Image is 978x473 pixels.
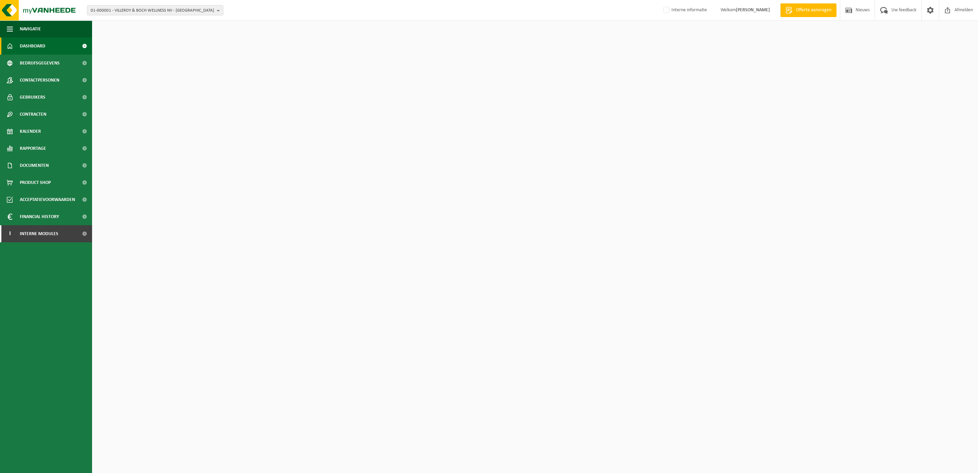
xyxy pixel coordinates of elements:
[20,55,60,72] span: Bedrijfsgegevens
[20,140,46,157] span: Rapportage
[20,174,51,191] span: Product Shop
[20,38,45,55] span: Dashboard
[87,5,223,15] button: 01-000001 - VILLEROY & BOCH WELLNESS NV - [GEOGRAPHIC_DATA]
[20,225,58,242] span: Interne modules
[7,225,13,242] span: I
[20,72,59,89] span: Contactpersonen
[20,191,75,208] span: Acceptatievoorwaarden
[736,8,770,13] strong: [PERSON_NAME]
[662,5,707,15] label: Interne informatie
[20,89,45,106] span: Gebruikers
[794,7,833,14] span: Offerte aanvragen
[20,208,59,225] span: Financial History
[20,106,46,123] span: Contracten
[780,3,836,17] a: Offerte aanvragen
[20,157,49,174] span: Documenten
[91,5,214,16] span: 01-000001 - VILLEROY & BOCH WELLNESS NV - [GEOGRAPHIC_DATA]
[20,123,41,140] span: Kalender
[20,20,41,38] span: Navigatie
